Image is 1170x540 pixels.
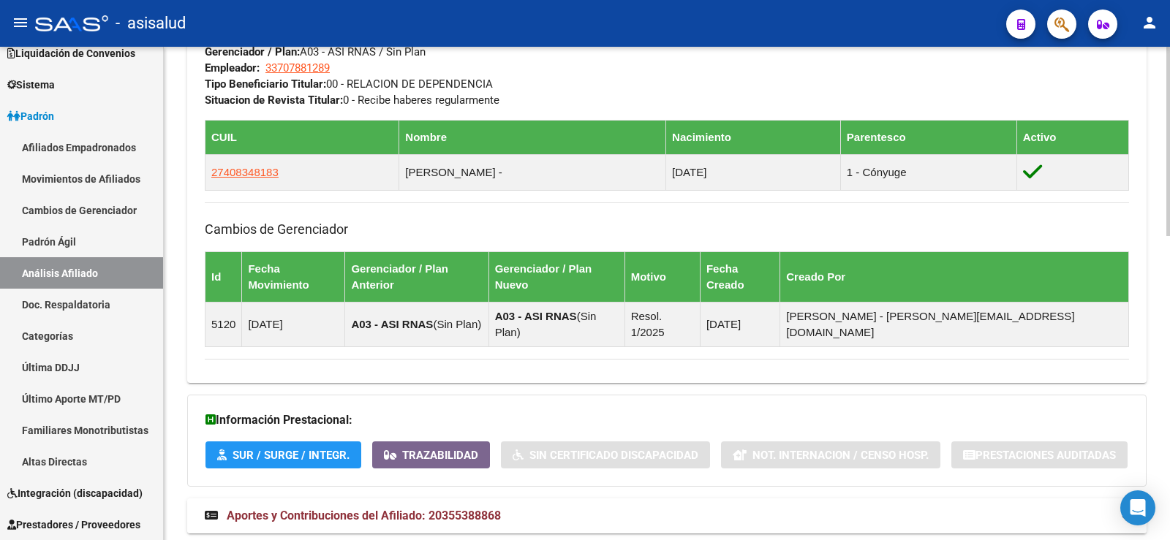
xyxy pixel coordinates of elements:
th: Motivo [624,251,700,302]
span: Sin Certificado Discapacidad [529,449,698,462]
td: [DATE] [666,154,841,190]
th: Id [205,251,242,302]
h3: Información Prestacional: [205,410,1128,430]
th: Gerenciador / Plan Anterior [345,251,488,302]
button: Not. Internacion / Censo Hosp. [721,441,940,468]
span: Prestaciones Auditadas [975,449,1116,462]
button: SUR / SURGE / INTEGR. [205,441,361,468]
span: Sistema [7,77,55,93]
strong: A03 - ASI RNAS [495,310,577,322]
th: Activo [1016,120,1128,154]
span: 33707881289 [265,61,330,75]
td: ( ) [345,302,488,346]
th: Parentesco [840,120,1016,154]
span: Sin Plan [495,310,597,338]
span: - asisalud [116,7,186,39]
th: Nacimiento [666,120,841,154]
span: Not. Internacion / Censo Hosp. [752,449,929,462]
span: A03 - ASI RNAS / Sin Plan [205,45,426,58]
td: [PERSON_NAME] - [399,154,666,190]
mat-icon: person [1141,14,1158,31]
span: Sin Plan [437,318,478,330]
button: Trazabilidad [372,441,490,468]
td: [DATE] [700,302,780,346]
span: 0 - Recibe haberes regularmente [205,94,499,107]
strong: Situacion de Revista Titular: [205,94,343,107]
div: Open Intercom Messenger [1120,490,1155,525]
button: Prestaciones Auditadas [951,441,1128,468]
th: Gerenciador / Plan Nuevo [488,251,624,302]
span: Aportes y Contribuciones del Afiliado: 20355388868 [227,509,501,522]
span: Padrón [7,108,54,124]
span: Trazabilidad [402,449,478,462]
mat-icon: menu [12,14,29,31]
th: Fecha Movimiento [242,251,345,302]
button: Sin Certificado Discapacidad [501,441,710,468]
td: Resol. 1/2025 [624,302,700,346]
th: CUIL [205,120,399,154]
td: 5120 [205,302,242,346]
span: Integración (discapacidad) [7,485,143,501]
th: Fecha Creado [700,251,780,302]
span: Prestadores / Proveedores [7,517,140,533]
td: 1 - Cónyuge [840,154,1016,190]
span: 27408348183 [211,166,279,178]
td: [PERSON_NAME] - [PERSON_NAME][EMAIL_ADDRESS][DOMAIN_NAME] [780,302,1129,346]
mat-expansion-panel-header: Aportes y Contribuciones del Afiliado: 20355388868 [187,498,1147,533]
strong: Empleador: [205,61,260,75]
td: [DATE] [242,302,345,346]
strong: A03 - ASI RNAS [351,318,433,330]
span: Liquidación de Convenios [7,45,135,61]
span: SUR / SURGE / INTEGR. [233,449,350,462]
th: Nombre [399,120,666,154]
td: ( ) [488,302,624,346]
strong: Gerenciador / Plan: [205,45,300,58]
strong: Tipo Beneficiario Titular: [205,77,326,91]
h3: Cambios de Gerenciador [205,219,1129,240]
th: Creado Por [780,251,1129,302]
span: 00 - RELACION DE DEPENDENCIA [205,77,493,91]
